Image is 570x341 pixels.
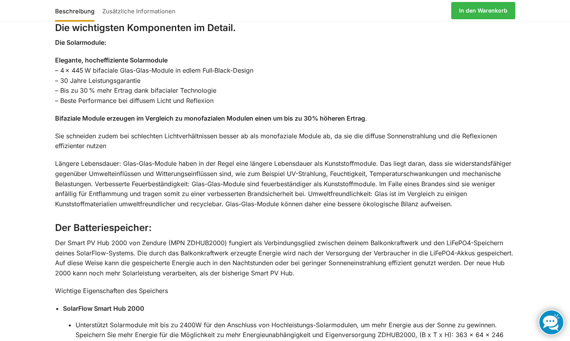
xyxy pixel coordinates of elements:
[63,304,144,312] strong: SolarFlow Smart Hub 2000
[55,114,365,122] strong: Bifaziale Module erzeugen im Vergleich zu monofazialen Modulen einen um bis zu 30% höheren Ertrag
[55,131,515,151] p: Sie schneiden zudem bei schlechten Lichtverhältnissen besser ab als monofaziale Module ab, da sie...
[55,56,168,64] strong: Elegante, hocheffiziente Solarmodule
[55,159,515,209] p: Längere Lebensdauer: Glas-Glas-Module haben in der Regel eine längere Lebensdauer als Kunststoffm...
[55,22,236,33] strong: Die wichtigsten Komponenten im Detail.
[55,114,515,124] p: .
[55,286,515,296] p: Wichtige Eigenschaften des Speichers
[55,55,515,106] p: – 4 × 445 W bifaciale Glas-Glas-Module in edlem Full‑Black-Design – 30 Jahre Leistungsgarantie – ...
[55,222,152,233] strong: Der Batteriespeicher:
[55,38,106,46] strong: Die Solarmodule:
[55,238,515,278] p: Der Smart PV Hub 2000 von Zendure (MPN ZDHUB2000) fungiert als Verbindungsglied zwischen deinem B...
